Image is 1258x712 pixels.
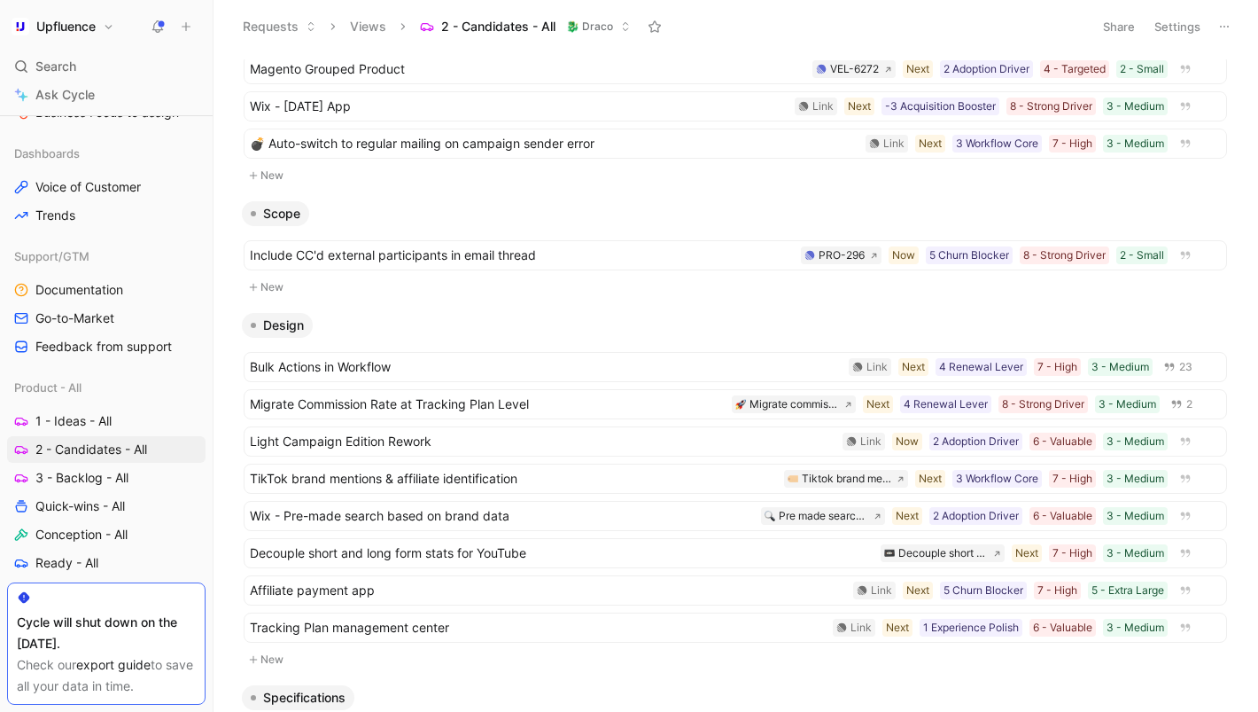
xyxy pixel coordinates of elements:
[244,129,1227,159] a: 💣 Auto-switch to regular mailing on campaign sender error3 - Medium7 - High3 Workflow CoreNextLink
[871,582,892,599] div: Link
[1179,362,1192,372] span: 23
[244,538,1227,568] a: Decouple short and long form stats for YouTube3 - Medium7 - HighNext📼Decouple short and long form...
[1107,98,1164,115] div: 3 - Medium
[244,613,1227,643] a: Tracking Plan management center3 - Medium6 - Valuable1 Experience PolishNextLink
[1146,14,1208,39] button: Settings
[1099,395,1156,413] div: 3 - Medium
[1010,98,1092,115] div: 8 - Strong Driver
[1160,357,1196,377] button: 23
[7,140,206,167] div: Dashboards
[250,431,835,452] span: Light Campaign Edition Rework
[956,470,1038,488] div: 3 Workflow Core
[7,243,206,360] div: Support/GTMDocumentationGo-to-MarketFeedback from support
[7,493,206,520] a: Quick-wins - All
[1107,470,1164,488] div: 3 - Medium
[242,313,313,338] button: Design
[866,395,889,413] div: Next
[943,60,1029,78] div: 2 Adoption Driver
[244,575,1227,606] a: Affiliate payment app5 - Extra Large7 - High5 Churn BlockerNextLink
[860,433,881,450] div: Link
[1023,246,1106,264] div: 8 - Strong Driver
[779,507,868,525] div: Pre made search based on brand data
[919,470,942,488] div: Next
[866,358,888,376] div: Link
[244,240,1227,270] a: Include CC'd external participants in email thread2 - Small8 - Strong Driver5 Churn BlockerNowPRO...
[242,685,354,710] button: Specifications
[788,473,798,484] img: 🏷️
[850,619,872,637] div: Link
[896,507,919,525] div: Next
[242,165,1229,186] button: New
[36,19,96,35] h1: Upfluence
[7,305,206,332] a: Go-to-Market
[1091,358,1149,376] div: 3 - Medium
[1186,399,1192,410] span: 2
[17,612,196,654] div: Cycle will shut down on the [DATE].
[933,433,1019,450] div: 2 Adoption Driver
[35,56,76,77] span: Search
[819,246,865,264] div: PRO-296
[566,18,613,35] span: 🐉 Draco
[35,554,98,572] span: Ready - All
[7,408,206,434] a: 1 - Ideas - All
[250,468,777,489] span: TikTok brand mentions & affiliate identification
[35,281,123,299] span: Documentation
[7,333,206,360] a: Feedback from support
[250,543,874,564] span: Decouple short and long form stats for YouTube
[250,505,754,527] span: Wix - Pre-made search based on brand data
[1033,507,1092,525] div: 6 - Valuable
[943,582,1023,599] div: 5 Churn Blocker
[250,580,846,601] span: Affiliate payment app
[244,389,1227,419] a: Migrate Commission Rate at Tracking Plan Level3 - Medium8 - Strong Driver4 Renewal LeverNext🚀Migr...
[35,441,147,458] span: 2 - Candidates - All
[929,246,1009,264] div: 5 Churn Blocker
[35,84,95,106] span: Ask Cycle
[884,548,895,559] img: 📼
[749,395,839,413] div: Migrate commission rate at tracking plan and orders level
[1107,619,1164,637] div: 3 - Medium
[7,243,206,270] div: Support/GTM
[250,59,805,80] span: Magento Grouped Product
[885,98,996,115] div: -3 Acquisition Booster
[242,649,1229,670] button: New
[14,247,89,265] span: Support/GTM
[244,91,1227,121] a: Wix - [DATE] App3 - Medium8 - Strong Driver-3 Acquisition BoosterNextLink
[12,18,29,35] img: Upfluence
[35,469,128,487] span: 3 - Backlog - All
[7,53,206,80] div: Search
[250,394,725,415] span: Migrate Commission Rate at Tracking Plan Level
[802,470,891,488] div: Tiktok brand mentions and affiliate identification
[1107,544,1164,562] div: 3 - Medium
[244,501,1227,531] a: Wix - Pre-made search based on brand data3 - Medium6 - Valuable2 Adoption DriverNext🔍Pre made sea...
[342,13,394,40] button: Views
[250,356,842,378] span: Bulk Actions in Workflow
[250,133,858,154] span: 💣 Auto-switch to regular mailing on campaign sender error
[7,374,206,633] div: Product - All1 - Ideas - All2 - Candidates - All3 - Backlog - AllQuick-wins - AllConception - All...
[1037,358,1077,376] div: 7 - High
[35,497,125,515] span: Quick-wins - All
[263,317,304,334] span: Design
[848,98,871,115] div: Next
[235,313,1236,671] div: DesignNew
[7,174,206,200] a: Voice of Customer
[7,521,206,548] a: Conception - All
[250,617,826,638] span: Tracking Plan management center
[17,654,196,697] div: Check our to save all your data in time.
[1107,433,1164,450] div: 3 - Medium
[35,178,141,196] span: Voice of Customer
[906,582,929,599] div: Next
[1120,246,1164,264] div: 2 - Small
[244,352,1227,382] a: Bulk Actions in Workflow3 - Medium7 - High4 Renewal LeverNextLink23
[35,526,128,544] span: Conception - All
[1107,135,1164,153] div: 3 - Medium
[14,145,80,162] span: Dashboards
[7,140,206,229] div: DashboardsVoice of CustomerTrends
[263,689,346,707] span: Specifications
[35,338,172,356] span: Feedback from support
[242,277,1229,298] button: New
[263,205,300,223] span: Scope
[7,578,206,605] a: Delivery - All
[902,358,925,376] div: Next
[933,507,1019,525] div: 2 Adoption Driver
[235,13,324,40] button: Requests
